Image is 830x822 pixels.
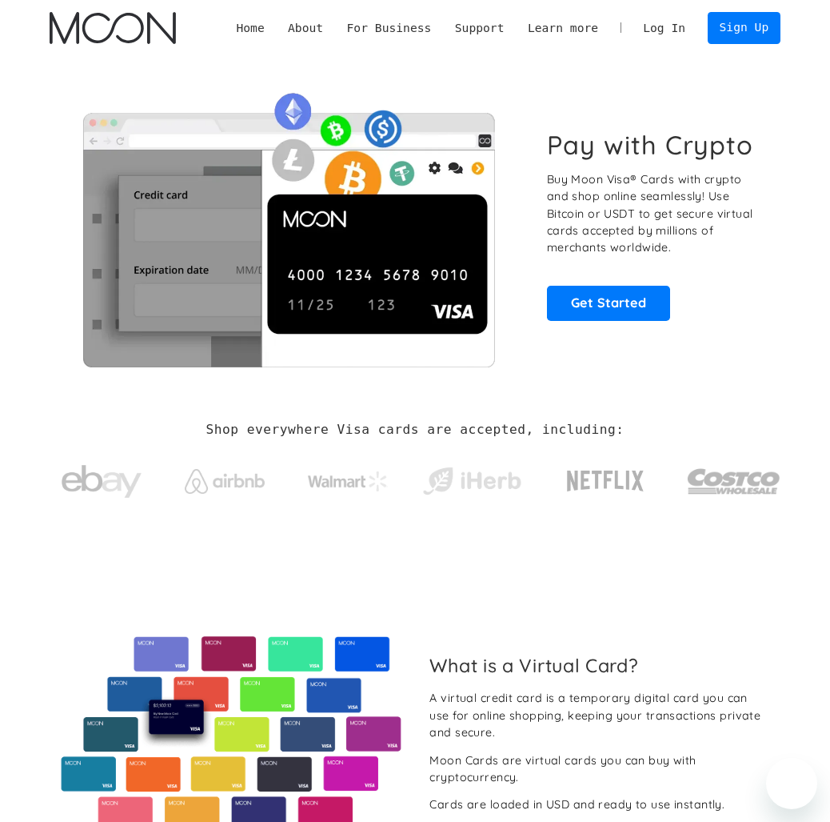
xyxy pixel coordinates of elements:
a: Log In [632,13,697,43]
div: Support [443,19,516,37]
img: Netflix [565,461,645,501]
a: Costco [687,439,780,516]
div: Support [455,19,505,37]
div: Moon Cards are virtual cards you can buy with cryptocurrency. [429,752,767,787]
img: Moon Cards let you spend your crypto anywhere Visa is accepted. [50,83,527,367]
div: About [276,19,334,37]
img: ebay [62,456,142,507]
a: ebay [50,440,154,515]
img: Walmart [308,471,388,491]
div: For Business [347,19,432,37]
h1: Pay with Crypto [547,130,754,161]
a: Airbnb [173,453,277,502]
a: Walmart [297,455,401,499]
a: Home [225,19,277,37]
img: Moon Logo [50,12,176,45]
img: Airbnb [185,469,265,494]
div: For Business [335,19,443,37]
div: About [288,19,323,37]
div: Learn more [528,19,598,37]
div: A virtual credit card is a temporary digital card you can use for online shopping, keeping your t... [429,690,767,741]
a: home [50,12,176,45]
div: Learn more [516,19,610,37]
a: iHerb [420,447,524,507]
img: Costco [687,455,780,508]
a: Get Started [547,286,670,321]
h2: What is a Virtual Card? [429,655,767,677]
a: Netflix [543,445,668,509]
div: Cards are loaded in USD and ready to use instantly. [429,796,724,813]
p: Buy Moon Visa® Cards with crypto and shop online seamlessly! Use Bitcoin or USDT to get secure vi... [547,171,765,257]
img: iHerb [420,463,524,499]
h2: Shop everywhere Visa cards are accepted, including: [206,422,624,437]
iframe: Button to launch messaging window [766,758,817,809]
a: Sign Up [708,12,780,44]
